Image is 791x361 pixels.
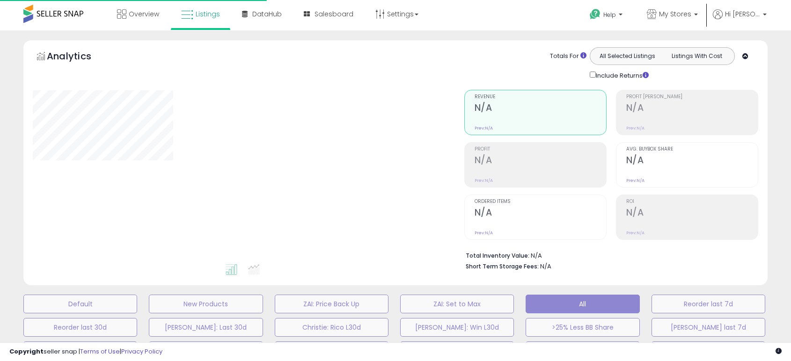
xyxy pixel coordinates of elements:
span: DataHub [252,9,282,19]
h2: N/A [626,207,758,220]
small: Prev: N/A [475,178,493,183]
button: Default [23,295,137,313]
button: Rico Over Buys [400,341,514,360]
span: Salesboard [315,9,353,19]
h2: N/A [475,155,606,167]
span: Avg. Buybox Share [626,147,758,152]
button: New Products [149,295,263,313]
button: Reorder last 7d [652,295,765,313]
span: Hi [PERSON_NAME] [725,9,760,19]
small: Prev: N/A [626,230,645,236]
a: Privacy Policy [121,347,162,356]
b: Short Term Storage Fees: [466,262,539,270]
h2: N/A [475,207,606,220]
span: ROI [626,199,758,204]
div: seller snap | | [9,347,162,356]
a: Help [582,1,632,30]
h2: N/A [475,102,606,115]
button: [PERSON_NAME] last 7d [652,318,765,337]
button: ZAI: Price Back Up [275,295,388,313]
small: Prev: N/A [626,178,645,183]
span: Ordered Items [475,199,606,204]
button: Christie: Rico L30d [275,318,388,337]
a: Hi [PERSON_NAME] [713,9,767,30]
a: Terms of Use [80,347,120,356]
span: Profit [475,147,606,152]
button: Reorder last 30d [23,318,137,337]
button: Honeywell 30d [149,341,263,360]
button: All Selected Listings [593,50,662,62]
button: [PERSON_NAME]: Win L30d [400,318,514,337]
button: ZAI: Set to Max [400,295,514,313]
span: N/A [540,262,551,271]
button: >25% Less BB Share [526,318,639,337]
span: My Stores [659,9,691,19]
span: Help [603,11,616,19]
b: Total Inventory Value: [466,252,529,260]
span: Listings [196,9,220,19]
small: Prev: N/A [626,125,645,131]
i: Get Help [589,8,601,20]
button: L.Week vs C.Week [526,341,639,360]
h2: N/A [626,102,758,115]
strong: Copyright [9,347,44,356]
li: N/A [466,249,751,260]
button: [PERSON_NAME]: Last 30d [149,318,263,337]
div: Include Returns [583,70,660,80]
button: Rico DOS Audit [275,341,388,360]
span: Profit [PERSON_NAME] [626,94,758,100]
button: All [526,295,639,313]
button: SFP [23,341,137,360]
button: NEWPRICE [652,341,765,360]
span: Overview [129,9,159,19]
small: Prev: N/A [475,125,493,131]
button: Listings With Cost [662,50,732,62]
span: Revenue [475,94,606,100]
div: Totals For [550,52,586,61]
small: Prev: N/A [475,230,493,236]
h5: Analytics [47,50,110,65]
h2: N/A [626,155,758,167]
